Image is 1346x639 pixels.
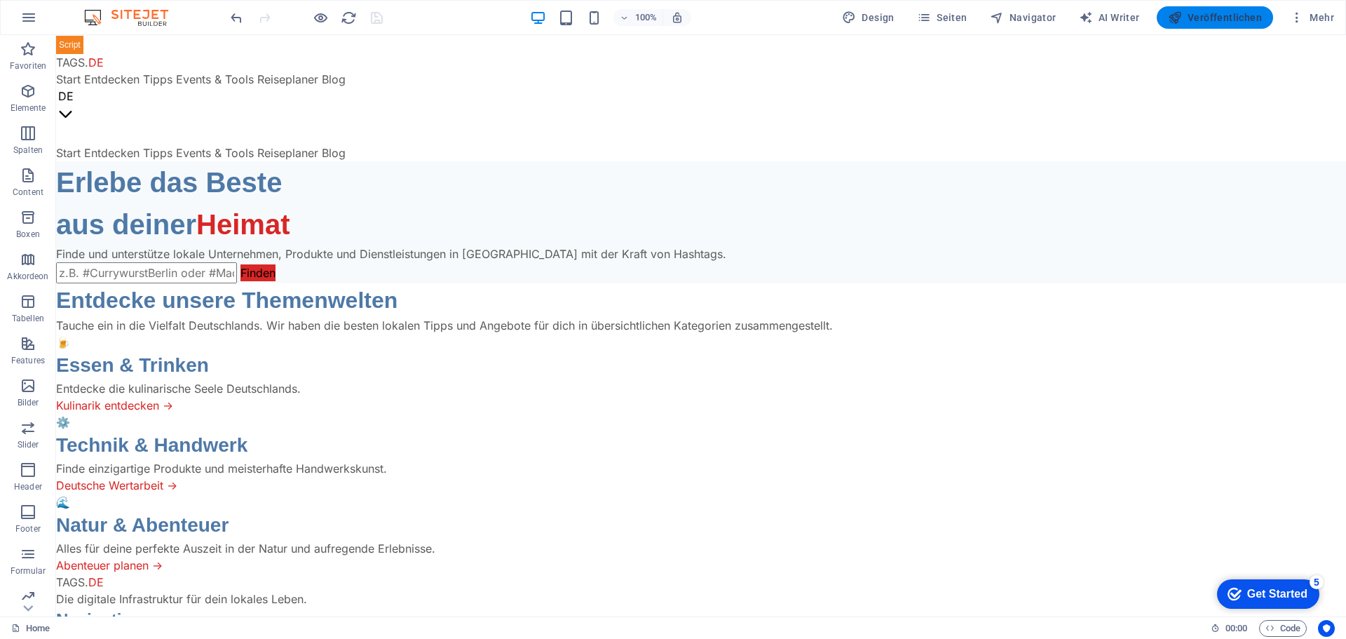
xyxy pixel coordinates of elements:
span: Veröffentlichen [1168,11,1262,25]
p: Footer [15,523,41,534]
span: : [1235,623,1237,633]
div: Design (Strg+Alt+Y) [836,6,900,29]
span: Design [842,11,895,25]
span: 00 00 [1225,620,1247,637]
button: AI Writer [1073,6,1146,29]
div: 5 [104,3,118,17]
div: Get Started [41,15,102,28]
h6: Session-Zeit [1211,620,1248,637]
span: Mehr [1290,11,1334,25]
p: Boxen [16,229,40,240]
button: reload [340,9,357,26]
button: Seiten [911,6,973,29]
p: Slider [18,439,39,450]
p: Formular [11,565,46,577]
i: Bei Größenänderung Zoomstufe automatisch an das gewählte Gerät anpassen. [671,11,684,24]
span: AI Writer [1079,11,1140,25]
button: 100% [613,9,663,26]
button: Veröffentlichen [1157,6,1273,29]
i: Rückgängig: HTML ändern (Strg+Z) [229,10,245,26]
a: Klick, um Auswahl aufzuheben. Doppelklick öffnet Seitenverwaltung [11,620,50,637]
button: Usercentrics [1318,620,1335,637]
p: Elemente [11,102,46,114]
p: Spalten [13,144,43,156]
button: Mehr [1284,6,1340,29]
div: Get Started 5 items remaining, 0% complete [11,7,114,36]
i: Seite neu laden [341,10,357,26]
p: Favoriten [10,60,46,72]
p: Tabellen [12,313,44,324]
p: Header [14,481,42,492]
p: Content [13,187,43,198]
span: Seiten [917,11,967,25]
p: Akkordeon [7,271,48,282]
img: Editor Logo [81,9,186,26]
h6: 100% [634,9,657,26]
button: Code [1259,620,1307,637]
p: Features [11,355,45,366]
p: Bilder [18,397,39,408]
span: Navigator [990,11,1056,25]
button: undo [228,9,245,26]
span: Code [1265,620,1300,637]
button: Navigator [984,6,1062,29]
button: Design [836,6,900,29]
